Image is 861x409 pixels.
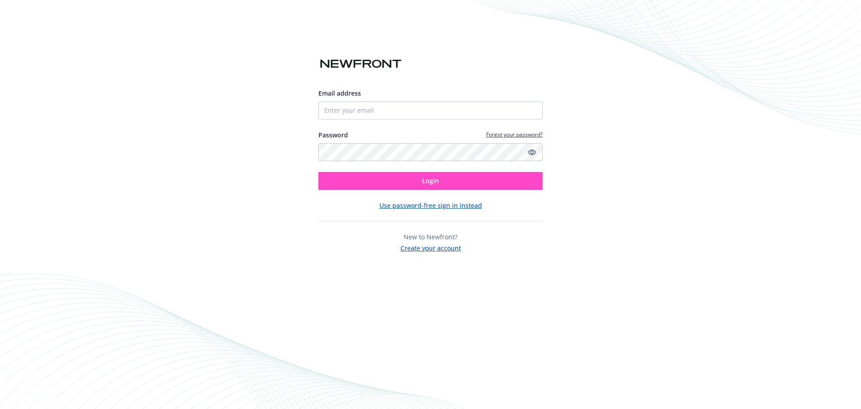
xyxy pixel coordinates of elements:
span: Email address [318,89,361,97]
button: Use password-free sign in instead [379,201,482,210]
button: Login [318,172,543,190]
span: New to Newfront? [404,233,457,241]
input: Enter your email [318,101,543,119]
button: Create your account [400,242,461,253]
span: Login [422,176,439,185]
input: Enter your password [318,143,543,161]
a: Forgot your password? [486,131,543,138]
a: Show password [526,147,537,158]
img: Newfront logo [318,56,403,72]
label: Password [318,130,348,140]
